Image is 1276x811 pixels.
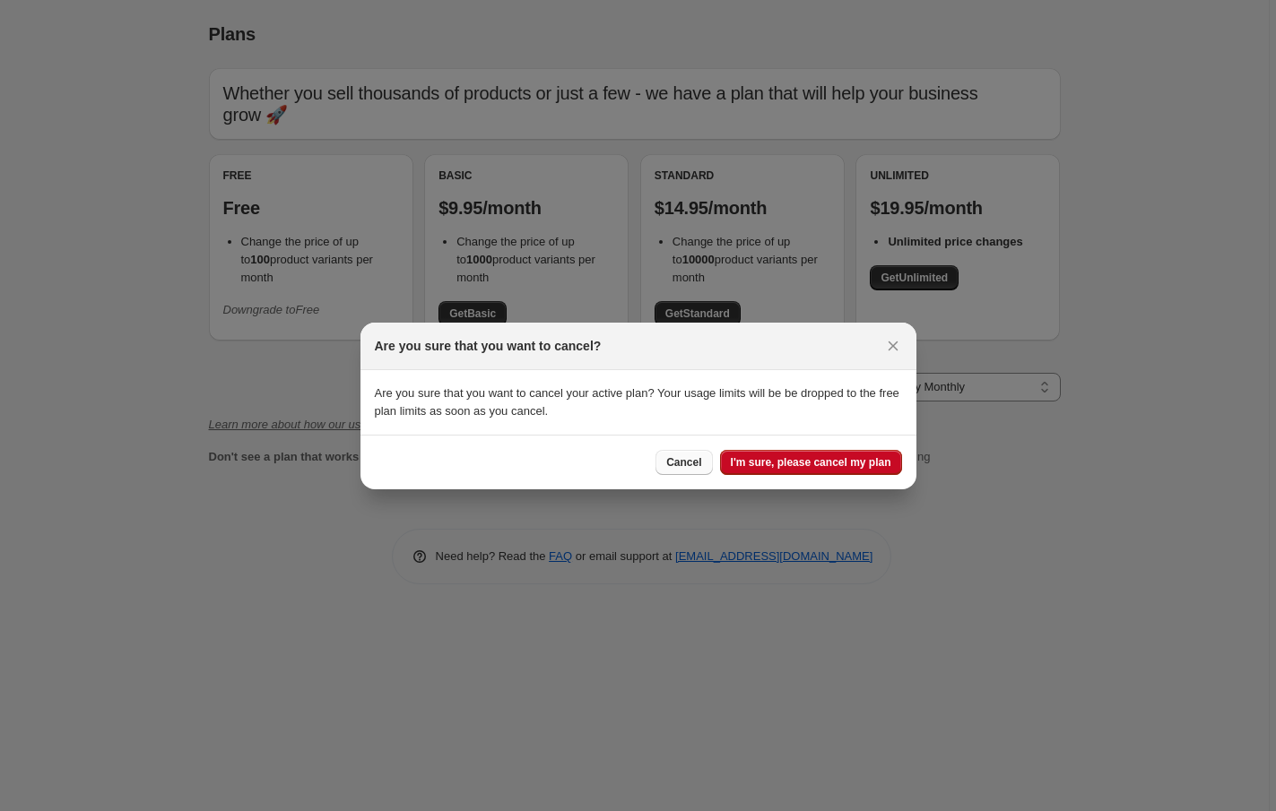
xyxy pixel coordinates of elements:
[881,333,906,358] button: Close
[720,450,902,475] button: I'm sure, please cancel my plan
[655,450,712,475] button: Cancel
[375,384,902,420] p: Are you sure that you want to cancel your active plan? Your usage limits will be be dropped to th...
[375,337,602,355] h2: Are you sure that you want to cancel?
[731,455,891,470] span: I'm sure, please cancel my plan
[666,455,701,470] span: Cancel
